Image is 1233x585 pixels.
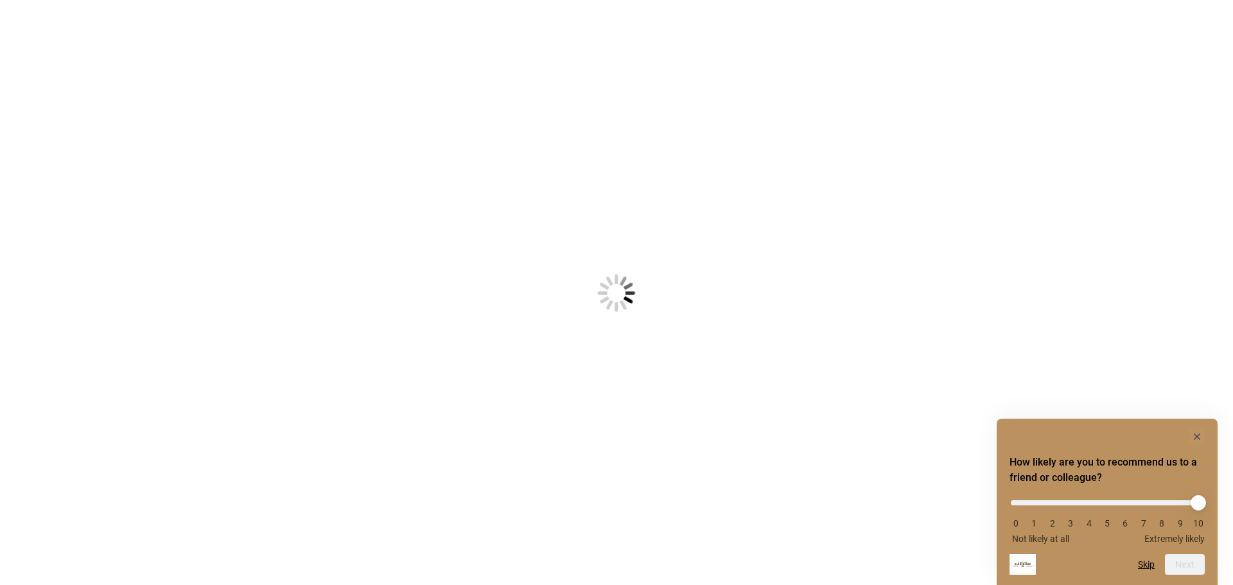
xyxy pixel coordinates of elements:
div: How likely are you to recommend us to a friend or colleague? Select an option from 0 to 10, with ... [1010,429,1205,575]
li: 6 [1119,518,1132,528]
span: Extremely likely [1144,534,1205,544]
li: 3 [1064,518,1077,528]
li: 0 [1010,518,1022,528]
div: How likely are you to recommend us to a friend or colleague? Select an option from 0 to 10, with ... [1010,491,1205,544]
span: Not likely at all [1012,534,1069,544]
li: 8 [1155,518,1168,528]
li: 5 [1101,518,1114,528]
img: Loading [534,211,699,375]
li: 4 [1083,518,1096,528]
li: 10 [1192,518,1205,528]
h2: How likely are you to recommend us to a friend or colleague? Select an option from 0 to 10, with ... [1010,455,1205,485]
li: 9 [1174,518,1187,528]
button: Skip [1138,559,1155,570]
li: 7 [1137,518,1150,528]
button: Hide survey [1189,429,1205,444]
li: 1 [1027,518,1040,528]
li: 2 [1046,518,1059,528]
button: Next question [1165,554,1205,575]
